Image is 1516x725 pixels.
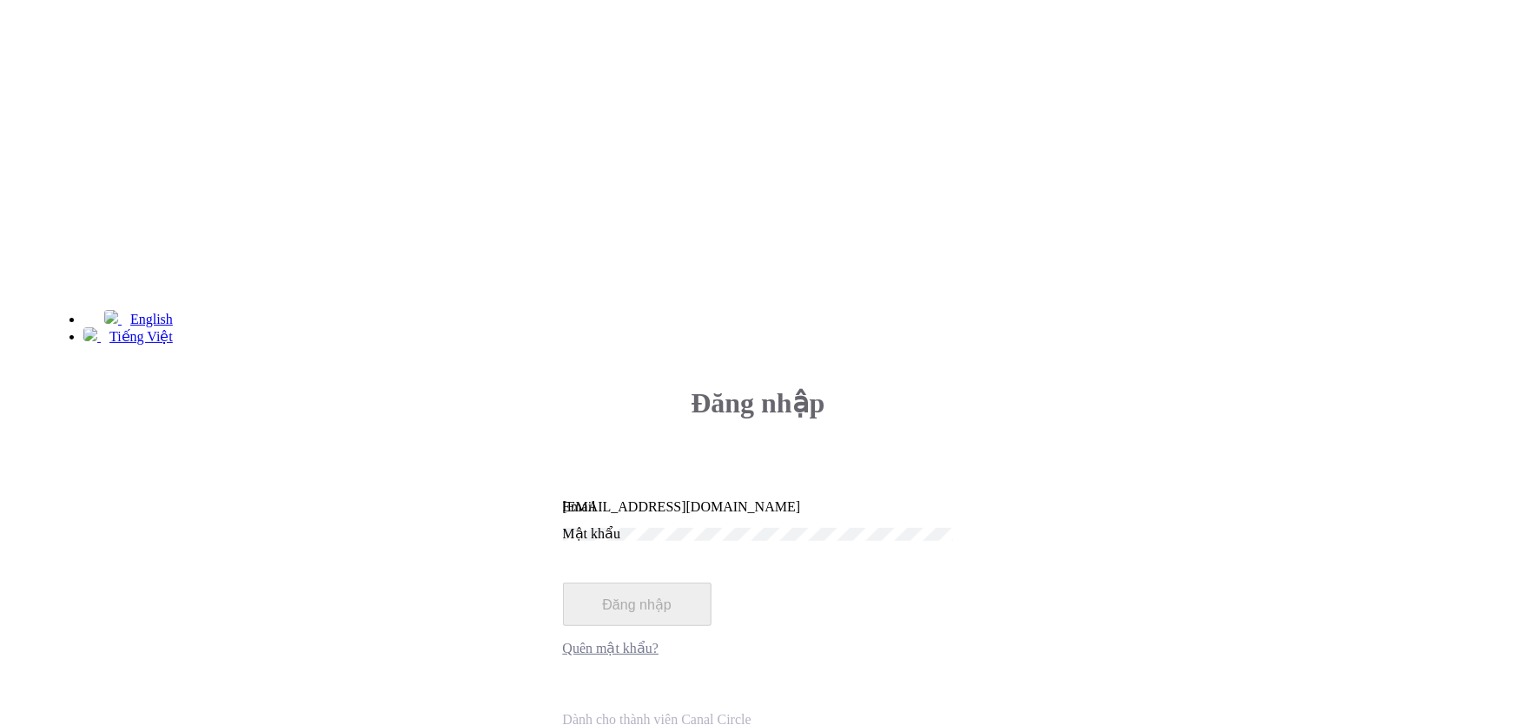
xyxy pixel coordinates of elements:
img: 226-united-states.svg [104,310,118,324]
h4: Cổng thông tin quản lý [56,144,581,164]
img: 220-vietnam.svg [83,327,97,341]
h3: Chào mừng đến [GEOGRAPHIC_DATA] [56,76,581,109]
a: Tiếng Việt [83,329,173,344]
input: Email [563,499,954,515]
span: Tiếng Việt [109,329,173,344]
span: English [130,312,173,326]
button: Đăng nhập [563,583,712,626]
a: English [104,312,173,326]
h3: Đăng nhập [563,386,954,419]
a: Quên mật khẩu? [563,641,659,656]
